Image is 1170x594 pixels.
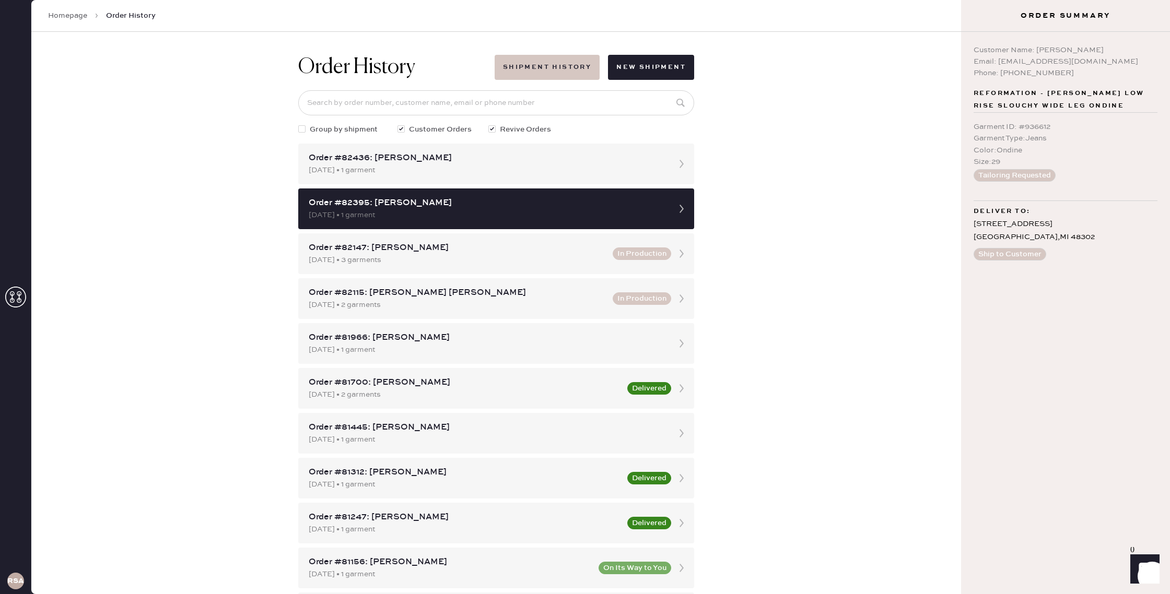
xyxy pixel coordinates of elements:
[627,382,671,395] button: Delivered
[974,67,1157,79] div: Phone: [PHONE_NUMBER]
[500,124,551,135] span: Revive Orders
[309,152,665,164] div: Order #82436: [PERSON_NAME]
[309,556,592,568] div: Order #81156: [PERSON_NAME]
[309,287,606,299] div: Order #82115: [PERSON_NAME] [PERSON_NAME]
[627,472,671,484] button: Delivered
[613,247,671,260] button: In Production
[599,562,671,574] button: On Its Way to You
[309,209,665,221] div: [DATE] • 1 garment
[298,90,694,115] input: Search by order number, customer name, email or phone number
[298,55,415,80] h1: Order History
[48,10,87,21] a: Homepage
[309,254,606,266] div: [DATE] • 3 garments
[309,524,621,535] div: [DATE] • 1 garment
[974,218,1157,244] div: [STREET_ADDRESS] [GEOGRAPHIC_DATA] , MI 48302
[974,133,1157,144] div: Garment Type : Jeans
[627,517,671,529] button: Delivered
[974,87,1157,112] span: Reformation - [PERSON_NAME] low rise slouchy wide leg Ondine
[974,121,1157,133] div: Garment ID : # 936612
[309,344,665,355] div: [DATE] • 1 garment
[309,376,621,389] div: Order #81700: [PERSON_NAME]
[106,10,156,21] span: Order History
[974,145,1157,156] div: Color : Ondine
[974,205,1030,218] span: Deliver to:
[309,479,621,490] div: [DATE] • 1 garment
[309,331,665,344] div: Order #81966: [PERSON_NAME]
[409,124,472,135] span: Customer Orders
[310,124,378,135] span: Group by shipment
[309,466,621,479] div: Order #81312: [PERSON_NAME]
[309,421,665,434] div: Order #81445: [PERSON_NAME]
[974,56,1157,67] div: Email: [EMAIL_ADDRESS][DOMAIN_NAME]
[309,434,665,445] div: [DATE] • 1 garment
[309,389,621,400] div: [DATE] • 2 garments
[309,511,621,524] div: Order #81247: [PERSON_NAME]
[309,164,665,176] div: [DATE] • 1 garment
[961,10,1170,21] h3: Order Summary
[309,299,606,311] div: [DATE] • 2 garments
[309,568,592,580] div: [DATE] • 1 garment
[608,55,694,80] button: New Shipment
[974,44,1157,56] div: Customer Name: [PERSON_NAME]
[974,169,1056,182] button: Tailoring Requested
[495,55,600,80] button: Shipment History
[1120,547,1165,592] iframe: Front Chat
[974,248,1046,260] button: Ship to Customer
[7,577,24,585] h3: RSA
[974,156,1157,168] div: Size : 29
[309,242,606,254] div: Order #82147: [PERSON_NAME]
[613,292,671,305] button: In Production
[309,197,665,209] div: Order #82395: [PERSON_NAME]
